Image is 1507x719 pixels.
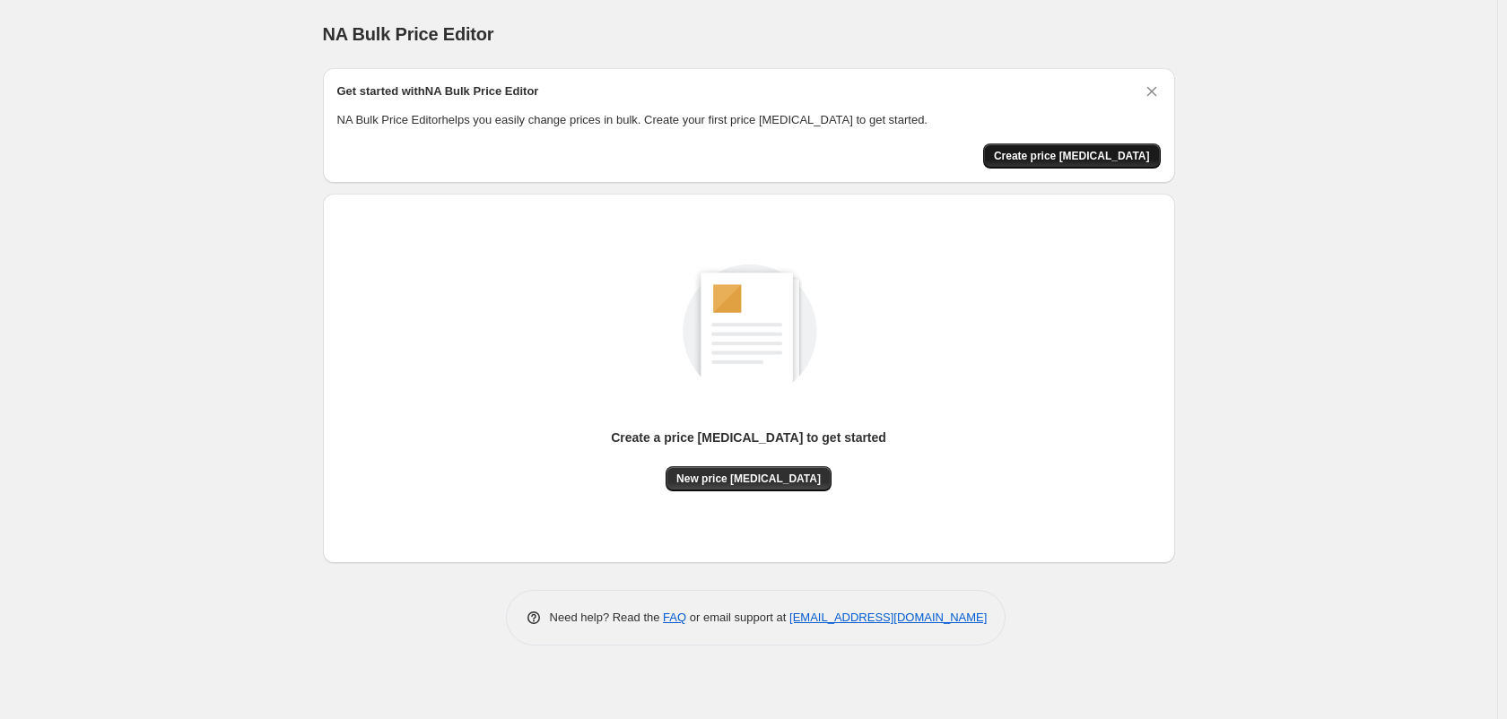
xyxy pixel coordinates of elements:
span: Need help? Read the [550,611,664,624]
button: New price [MEDICAL_DATA] [666,466,832,491]
span: Create price [MEDICAL_DATA] [994,149,1150,163]
a: FAQ [663,611,686,624]
span: NA Bulk Price Editor [323,24,494,44]
span: or email support at [686,611,789,624]
button: Dismiss card [1143,82,1161,100]
p: NA Bulk Price Editor helps you easily change prices in bulk. Create your first price [MEDICAL_DAT... [337,111,1161,129]
h2: Get started with NA Bulk Price Editor [337,82,539,100]
span: New price [MEDICAL_DATA] [676,472,821,486]
a: [EMAIL_ADDRESS][DOMAIN_NAME] [789,611,987,624]
p: Create a price [MEDICAL_DATA] to get started [611,429,886,446]
button: Create price change job [983,143,1161,169]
